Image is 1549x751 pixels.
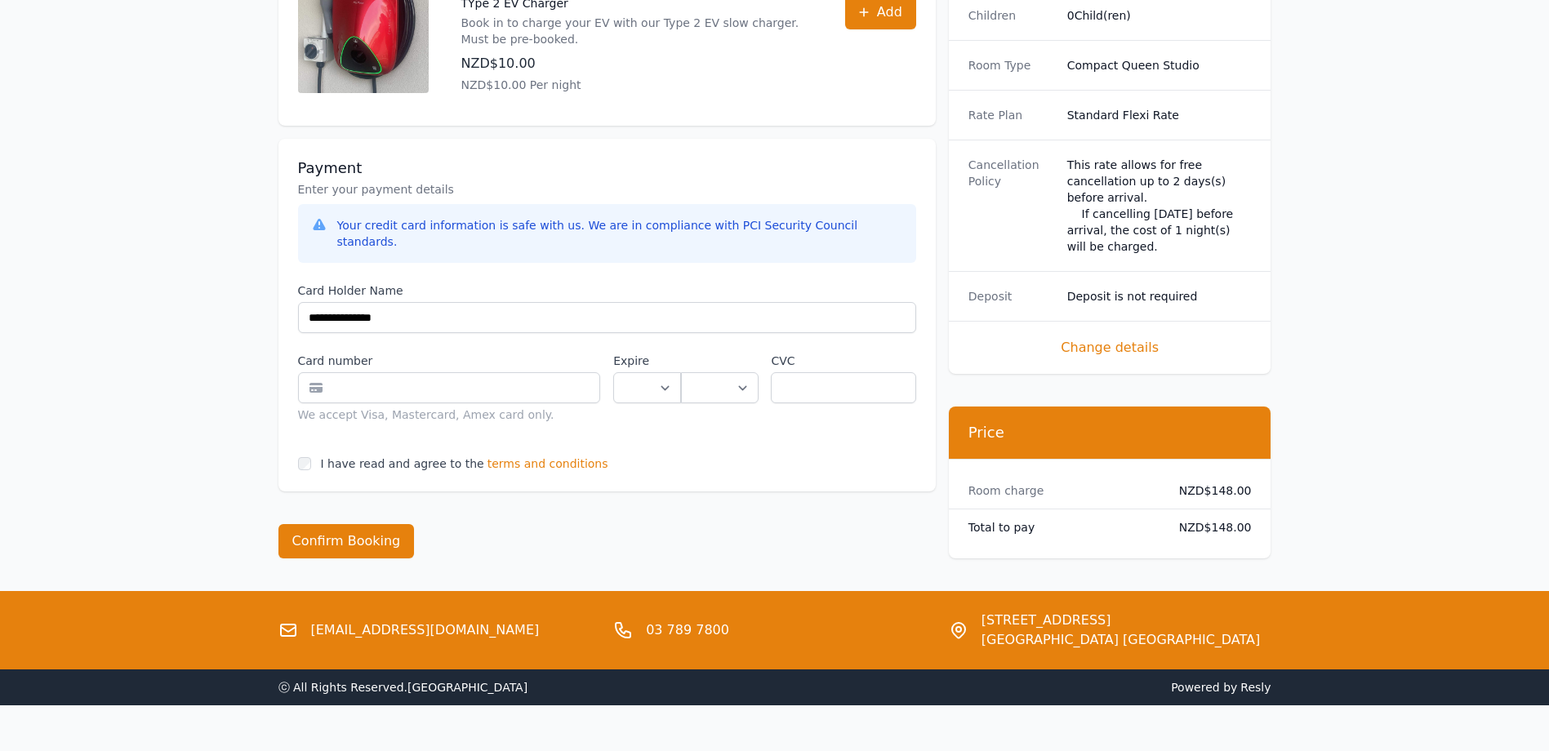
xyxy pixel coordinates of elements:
[337,217,903,250] div: Your credit card information is safe with us. We are in compliance with PCI Security Council stan...
[968,482,1153,499] dt: Room charge
[298,181,916,198] p: Enter your payment details
[1240,681,1271,694] a: Resly
[968,519,1153,535] dt: Total to pay
[321,457,484,470] label: I have read and agree to the
[1067,288,1252,304] dd: Deposit is not required
[968,107,1054,123] dt: Rate Plan
[1067,7,1252,24] dd: 0 Child(ren)
[968,7,1054,24] dt: Children
[877,2,902,22] span: Add
[1067,57,1252,73] dd: Compact Queen Studio
[1067,157,1252,255] div: This rate allows for free cancellation up to 2 days(s) before arrival. If cancelling [DATE] befor...
[646,620,729,640] a: 03 789 7800
[968,157,1054,255] dt: Cancellation Policy
[311,620,540,640] a: [EMAIL_ADDRESS][DOMAIN_NAME]
[771,353,915,369] label: CVC
[461,77,812,93] p: NZD$10.00 Per night
[298,353,601,369] label: Card number
[968,423,1252,442] h3: Price
[278,681,528,694] span: ⓒ All Rights Reserved. [GEOGRAPHIC_DATA]
[968,288,1054,304] dt: Deposit
[613,353,681,369] label: Expire
[1067,107,1252,123] dd: Standard Flexi Rate
[968,57,1054,73] dt: Room Type
[461,15,812,47] p: Book in to charge your EV with our Type 2 EV slow charger. Must be pre-booked.
[298,282,916,299] label: Card Holder Name
[981,630,1260,650] span: [GEOGRAPHIC_DATA] [GEOGRAPHIC_DATA]
[298,158,916,178] h3: Payment
[1166,519,1252,535] dd: NZD$148.00
[298,407,601,423] div: We accept Visa, Mastercard, Amex card only.
[781,679,1271,695] span: Powered by
[278,524,415,558] button: Confirm Booking
[487,455,608,472] span: terms and conditions
[981,611,1260,630] span: [STREET_ADDRESS]
[461,54,812,73] p: NZD$10.00
[681,353,758,369] label: .
[968,338,1252,358] span: Change details
[1166,482,1252,499] dd: NZD$148.00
